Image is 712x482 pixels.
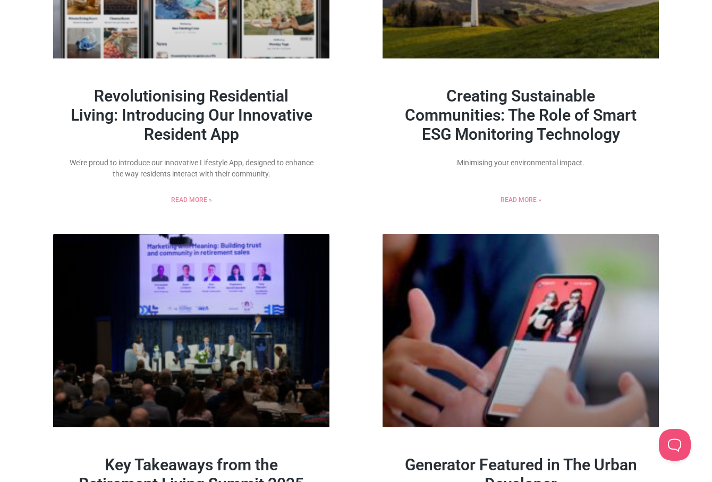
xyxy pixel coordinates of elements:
[69,157,313,180] p: We’re proud to introduce our innovative Lifestyle App, designed to enhance the way residents inte...
[399,157,643,168] p: Minimising your environmental impact.
[171,195,212,205] a: Read more about Revolutionising Residential Living: Introducing Our Innovative Resident App
[659,429,691,461] iframe: Toggle Customer Support
[501,195,541,205] a: Read more about Creating Sustainable Communities: The Role of Smart ESG Monitoring Technology
[383,234,659,427] a: Hands holding a smartphone with the screen displaying a property and resident app.
[405,87,637,143] a: Creating Sustainable Communities: The Role of Smart ESG Monitoring Technology
[71,87,312,143] a: Revolutionising Residential Living: Introducing Our Innovative Resident App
